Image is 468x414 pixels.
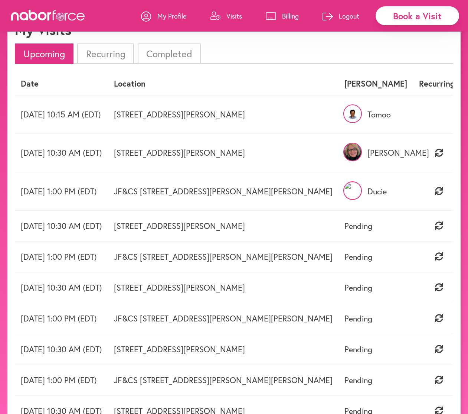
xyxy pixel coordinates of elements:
h1: My Visits [15,22,71,38]
th: Location [108,73,338,95]
img: Lgg0XKumSHCnSAumAPZt [343,143,362,161]
div: Book a Visit [376,6,459,25]
p: Logout [339,12,359,20]
p: Visits [226,12,242,20]
td: [DATE] 10:30 AM (EDT) [15,272,108,303]
li: Completed [138,43,201,64]
li: Recurring [77,43,134,64]
p: Billing [282,12,299,20]
td: Pending [338,210,413,241]
td: [STREET_ADDRESS][PERSON_NAME] [108,134,338,172]
td: [DATE] 1:00 PM (EDT) [15,241,108,272]
td: [STREET_ADDRESS][PERSON_NAME] [108,272,338,303]
li: Upcoming [15,43,73,64]
td: Pending [338,334,413,365]
a: Visits [210,5,242,27]
td: JF&CS [STREET_ADDRESS][PERSON_NAME][PERSON_NAME] [108,365,338,395]
td: Pending [338,365,413,395]
a: My Profile [141,5,186,27]
p: My Profile [157,12,186,20]
td: [DATE] 10:15 AM (EDT) [15,95,108,134]
td: [DATE] 1:00 PM (EDT) [15,365,108,395]
img: HcRkt7e3SOigpmXs9hHS [343,181,362,200]
p: Ducie [344,187,407,196]
td: [STREET_ADDRESS][PERSON_NAME] [108,95,338,134]
td: Pending [338,241,413,272]
td: [DATE] 10:30 AM (EDT) [15,134,108,172]
a: Logout [323,5,359,27]
td: Pending [338,303,413,334]
td: [STREET_ADDRESS][PERSON_NAME] [108,334,338,365]
a: Billing [266,5,299,27]
th: [PERSON_NAME] [338,73,413,95]
td: [DATE] 10:30 AM (EDT) [15,210,108,241]
td: [DATE] 1:00 PM (EDT) [15,303,108,334]
td: JF&CS [STREET_ADDRESS][PERSON_NAME][PERSON_NAME] [108,303,338,334]
p: Tomoo [344,110,407,119]
th: Date [15,73,108,95]
td: [STREET_ADDRESS][PERSON_NAME] [108,210,338,241]
th: Recurring? [413,73,465,95]
td: [DATE] 1:00 PM (EDT) [15,172,108,210]
td: JF&CS [STREET_ADDRESS][PERSON_NAME][PERSON_NAME] [108,241,338,272]
td: [DATE] 10:30 AM (EDT) [15,334,108,365]
p: [PERSON_NAME] [344,148,407,158]
img: hODXzSsQRCClcUgO3jN0 [343,104,362,123]
td: JF&CS [STREET_ADDRESS][PERSON_NAME][PERSON_NAME] [108,172,338,210]
td: Pending [338,272,413,303]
